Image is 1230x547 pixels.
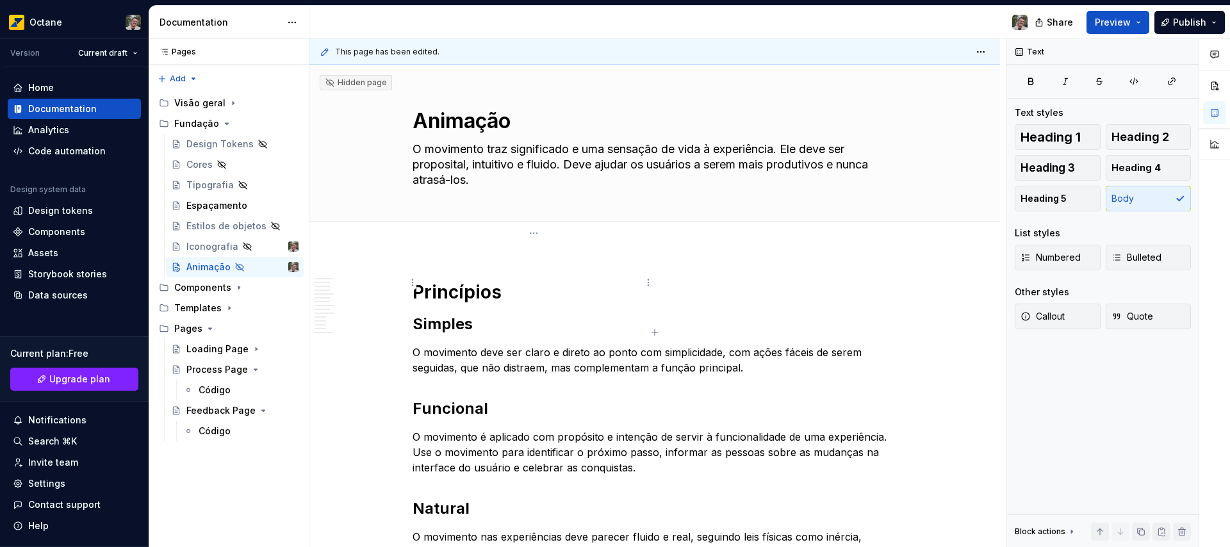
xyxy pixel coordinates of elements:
img: Tiago [1012,15,1028,30]
div: Design tokens [28,204,93,217]
div: Hidden page [325,78,387,88]
div: Design Tokens [186,138,254,151]
h2: Simples [413,314,897,334]
div: Tipografia [186,179,234,192]
a: Data sources [8,285,141,306]
div: Visão geral [154,93,304,113]
a: Components [8,222,141,242]
div: Loading Page [186,343,249,355]
span: Upgrade plan [49,373,110,386]
div: Animação [186,261,231,273]
a: Feedback Page [166,400,304,421]
a: Cores [166,154,304,175]
div: Templates [174,302,222,314]
a: Código [178,421,304,441]
span: Heading 3 [1021,161,1075,174]
div: List styles [1015,227,1060,240]
span: Heading 5 [1021,192,1067,205]
span: This page has been edited. [335,47,439,57]
div: Octane [29,16,62,29]
button: Heading 3 [1015,155,1101,181]
span: Add [170,74,186,84]
a: Analytics [8,120,141,140]
div: Espaçamento [186,199,247,212]
button: Preview [1086,11,1149,34]
h2: Funcional [413,398,897,419]
span: Share [1047,16,1073,29]
div: Data sources [28,289,88,302]
div: Version [10,48,40,58]
button: OctaneTiago [3,8,146,36]
a: Código [178,380,304,400]
div: Block actions [1015,527,1065,537]
button: Help [8,516,141,536]
div: Invite team [28,456,78,469]
div: Page tree [154,93,304,441]
span: Bulleted [1111,251,1161,264]
a: Design Tokens [166,134,304,154]
div: Fundação [154,113,304,134]
button: Publish [1154,11,1225,34]
div: Notifications [28,414,86,427]
button: Notifications [8,410,141,430]
p: O movimento é aplicado com propósito e intenção de servir à funcionalidade de uma experiência. Us... [413,429,897,475]
div: Código [199,425,231,437]
button: Add [154,70,202,88]
div: Pages [174,322,202,335]
h1: Princípios [413,281,897,304]
a: Estilos de objetos [166,216,304,236]
div: Fundação [174,117,219,130]
a: Assets [8,243,141,263]
a: Settings [8,473,141,494]
div: Iconografia [186,240,238,253]
button: Heading 4 [1106,155,1192,181]
a: Storybook stories [8,264,141,284]
span: Preview [1095,16,1131,29]
div: Help [28,519,49,532]
a: Invite team [8,452,141,473]
button: Heading 2 [1106,124,1192,150]
div: Home [28,81,54,94]
div: Feedback Page [186,404,256,417]
div: Pages [154,318,304,339]
div: Documentation [160,16,281,29]
div: Process Page [186,363,248,376]
span: Heading 1 [1021,131,1081,143]
div: Code automation [28,145,106,158]
img: Tiago [288,241,299,252]
a: Documentation [8,99,141,119]
button: Numbered [1015,245,1101,270]
button: Callout [1015,304,1101,329]
img: Tiago [288,262,299,272]
img: Tiago [126,15,141,30]
button: Search ⌘K [8,431,141,452]
button: Contact support [8,494,141,515]
div: Documentation [28,102,97,115]
span: Callout [1021,310,1065,323]
div: Block actions [1015,523,1077,541]
div: Settings [28,477,65,490]
div: Assets [28,247,58,259]
div: Cores [186,158,213,171]
div: Estilos de objetos [186,220,266,233]
div: Components [154,277,304,298]
a: Loading Page [166,339,304,359]
div: Current plan : Free [10,347,138,360]
a: IconografiaTiago [166,236,304,257]
div: Components [174,281,231,294]
div: Other styles [1015,286,1069,298]
a: Process Page [166,359,304,380]
span: Current draft [78,48,127,58]
img: e8093afa-4b23-4413-bf51-00cde92dbd3f.png [9,15,24,30]
button: Share [1028,11,1081,34]
button: Heading 5 [1015,186,1101,211]
a: Code automation [8,141,141,161]
div: Analytics [28,124,69,136]
span: Quote [1111,310,1153,323]
a: Tipografia [166,175,304,195]
span: Publish [1173,16,1206,29]
div: Templates [154,298,304,318]
div: Contact support [28,498,101,511]
a: Design tokens [8,200,141,221]
a: AnimaçãoTiago [166,257,304,277]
